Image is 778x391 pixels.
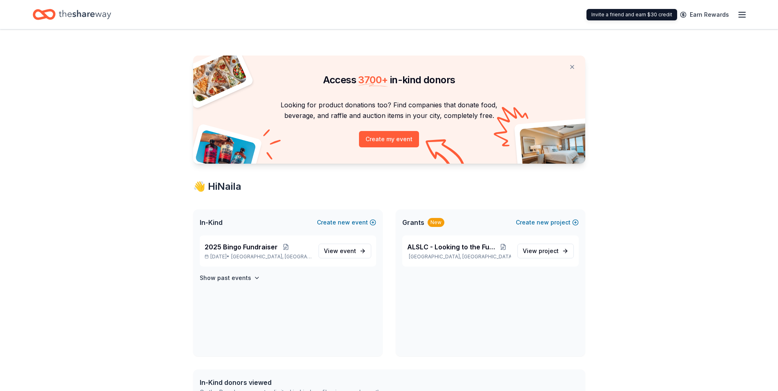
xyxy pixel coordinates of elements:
span: project [539,247,559,254]
span: View [324,246,356,256]
p: Looking for product donations too? Find companies that donate food, beverage, and raffle and auct... [203,100,575,121]
button: Create my event [359,131,419,147]
span: In-Kind [200,218,223,227]
img: Curvy arrow [426,139,466,170]
span: Grants [402,218,424,227]
span: [GEOGRAPHIC_DATA], [GEOGRAPHIC_DATA] [231,253,312,260]
span: Access in-kind donors [323,74,455,86]
a: View project [517,244,574,258]
div: In-Kind donors viewed [200,378,382,387]
p: [GEOGRAPHIC_DATA], [GEOGRAPHIC_DATA] [407,253,511,260]
span: new [537,218,549,227]
img: Pizza [184,51,247,103]
div: New [428,218,444,227]
a: Earn Rewards [675,7,734,22]
span: new [338,218,350,227]
span: 2025 Bingo Fundraiser [205,242,278,252]
span: View [523,246,559,256]
button: Createnewevent [317,218,376,227]
p: [DATE] • [205,253,312,260]
span: event [340,247,356,254]
a: View event [319,244,371,258]
div: 👋 Hi Naila [193,180,585,193]
button: Createnewproject [516,218,579,227]
button: Show past events [200,273,260,283]
h4: Show past events [200,273,251,283]
div: Invite a friend and earn $30 credit [586,9,677,20]
span: ALSLC - Looking to the Future [407,242,496,252]
span: 3700 + [358,74,388,86]
a: Home [33,5,111,24]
